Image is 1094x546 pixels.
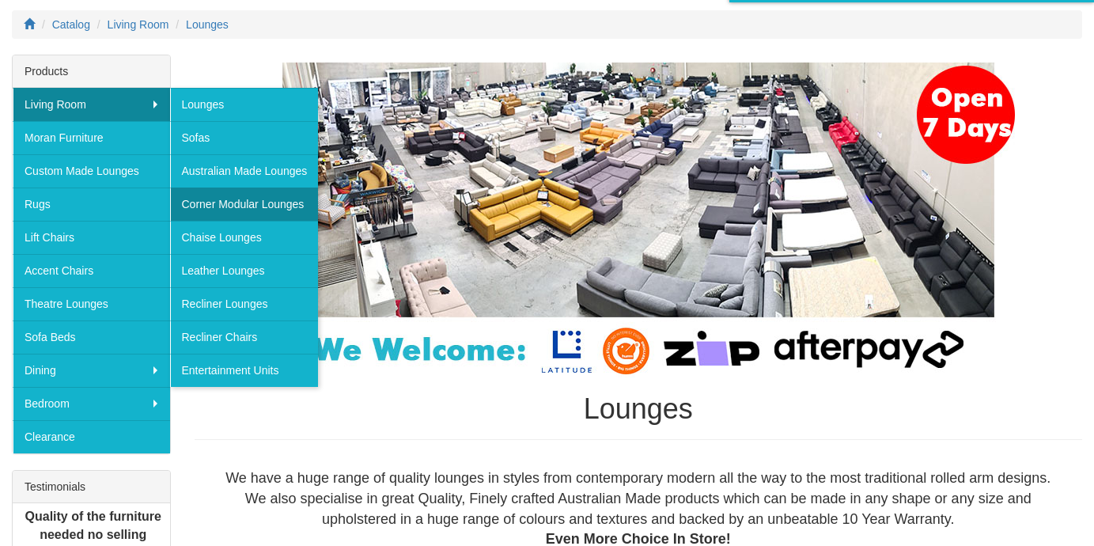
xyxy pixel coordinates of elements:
a: Accent Chairs [13,254,170,287]
a: Sofas [170,121,319,154]
a: Clearance [13,420,170,453]
a: Recliner Lounges [170,287,319,320]
a: Sofa Beds [13,320,170,354]
a: Entertainment Units [170,354,319,387]
b: Quality of the furniture needed no selling [25,509,161,540]
a: Bedroom [13,387,170,420]
h1: Lounges [195,393,1083,425]
a: Corner Modular Lounges [170,188,319,221]
a: Rugs [13,188,170,221]
a: Chaise Lounges [170,221,319,254]
a: Recliner Chairs [170,320,319,354]
a: Living Room [108,18,169,31]
a: Leather Lounges [170,254,319,287]
div: Testimonials [13,471,170,503]
div: Products [13,55,170,88]
a: Lift Chairs [13,221,170,254]
a: Australian Made Lounges [170,154,319,188]
img: Lounges [243,63,1034,377]
a: Dining [13,354,170,387]
a: Theatre Lounges [13,287,170,320]
a: Custom Made Lounges [13,154,170,188]
a: Living Room [13,88,170,121]
a: Lounges [186,18,229,31]
a: Lounges [170,88,319,121]
a: Moran Furniture [13,121,170,154]
a: Catalog [52,18,90,31]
